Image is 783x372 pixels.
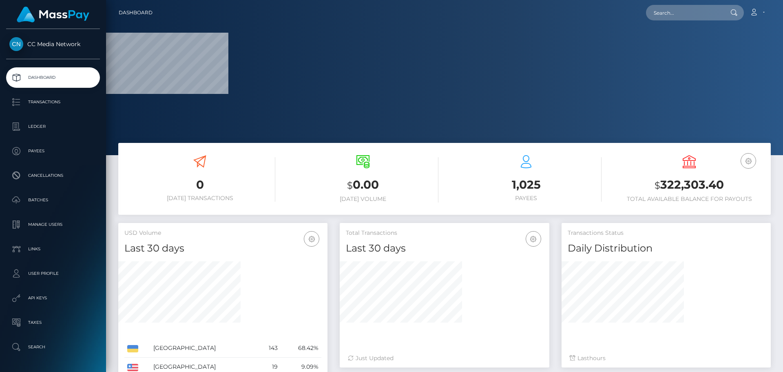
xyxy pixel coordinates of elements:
h4: Daily Distribution [568,241,765,256]
h5: Transactions Status [568,229,765,237]
img: UA.png [127,345,138,352]
p: Transactions [9,96,97,108]
a: Taxes [6,312,100,333]
a: API Keys [6,288,100,308]
a: Manage Users [6,214,100,235]
h4: Last 30 days [124,241,321,256]
h3: 322,303.40 [614,177,765,194]
p: Batches [9,194,97,206]
h6: [DATE] Volume [288,196,438,203]
a: Transactions [6,92,100,112]
a: Search [6,337,100,357]
p: Payees [9,145,97,157]
h6: Total Available Balance for Payouts [614,196,765,203]
div: Just Updated [348,354,541,363]
p: Cancellations [9,169,97,182]
p: User Profile [9,267,97,280]
img: MassPay Logo [17,7,89,22]
a: Links [6,239,100,259]
h6: [DATE] Transactions [124,195,275,202]
h3: 0 [124,177,275,193]
p: Manage Users [9,218,97,231]
a: Cancellations [6,165,100,186]
h3: 1,025 [451,177,602,193]
a: Ledger [6,116,100,137]
p: API Keys [9,292,97,304]
p: Ledger [9,120,97,133]
td: 68.42% [281,339,321,358]
img: CC Media Network [9,37,23,51]
p: Links [9,243,97,255]
td: [GEOGRAPHIC_DATA] [150,339,257,358]
span: CC Media Network [6,40,100,48]
h5: USD Volume [124,229,321,237]
input: Search... [646,5,723,20]
img: US.png [127,364,138,371]
a: Dashboard [119,4,153,21]
p: Search [9,341,97,353]
h4: Last 30 days [346,241,543,256]
a: User Profile [6,263,100,284]
p: Dashboard [9,71,97,84]
div: Last hours [570,354,763,363]
td: 143 [257,339,280,358]
small: $ [655,180,660,191]
p: Taxes [9,316,97,329]
h6: Payees [451,195,602,202]
a: Batches [6,190,100,210]
a: Dashboard [6,67,100,88]
a: Payees [6,141,100,161]
h3: 0.00 [288,177,438,194]
small: $ [347,180,353,191]
h5: Total Transactions [346,229,543,237]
